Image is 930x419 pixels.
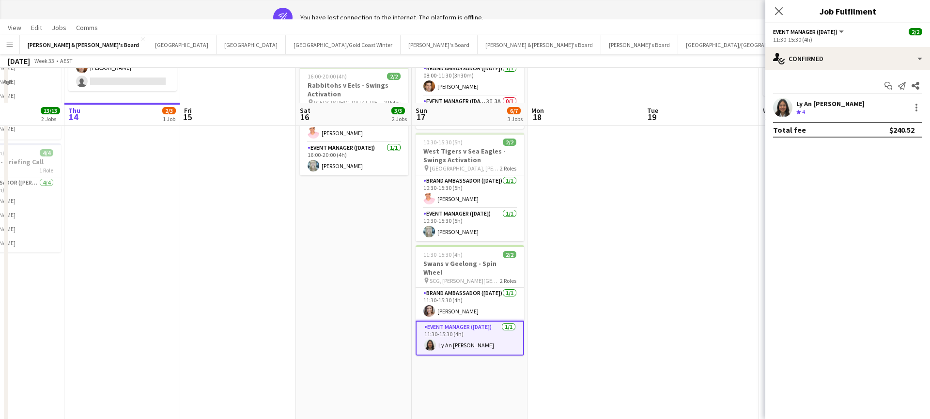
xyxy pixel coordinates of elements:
span: 13/13 [41,107,60,114]
span: [GEOGRAPHIC_DATA], [PERSON_NAME][GEOGRAPHIC_DATA], [GEOGRAPHIC_DATA] [430,165,500,172]
span: Mon [531,106,544,115]
span: [GEOGRAPHIC_DATA], [PERSON_NAME][GEOGRAPHIC_DATA], [GEOGRAPHIC_DATA] [314,99,384,106]
span: 2 Roles [500,165,516,172]
h3: Job Fulfilment [765,5,930,17]
app-card-role: Event Manager ([DATE])3I3A0/108:00-11:30 (3h30m) [416,96,524,129]
button: Event Manager ([DATE]) [773,28,845,35]
div: 11:30-15:30 (4h) [773,36,922,43]
div: 2 Jobs [41,115,60,123]
span: 4/4 [40,149,53,156]
app-card-role: Brand Ambassador ([DATE])1/116:00-20:00 (4h)[PERSON_NAME] [300,109,408,142]
h3: Swans v Geelong - Spin Wheel [416,259,524,277]
app-card-role: Brand Ambassador ([DATE])1/110:30-15:30 (5h)[PERSON_NAME] [416,175,524,208]
a: Edit [27,21,46,34]
span: 20 [761,111,775,123]
span: Comms [76,23,98,32]
span: 16:00-20:00 (4h) [308,73,347,80]
span: 2/2 [387,73,401,80]
span: 4 [802,108,805,115]
h3: Rabbitohs v Eels - Swings Activation [300,81,408,98]
span: Wed [763,106,775,115]
app-card-role: Brand Ambassador ([DATE])1/108:00-11:30 (3h30m)[PERSON_NAME] [416,63,524,96]
div: $240.52 [889,125,914,135]
button: [GEOGRAPHIC_DATA]/Gold Coast Winter [286,35,401,54]
a: Jobs [48,21,70,34]
span: 2/2 [503,139,516,146]
app-card-role: Event Manager ([DATE])1/111:30-15:30 (4h)Ly An [PERSON_NAME] [416,321,524,356]
div: 3 Jobs [508,115,523,123]
h3: West Tigers v Sea Eagles - Swings Activation [416,147,524,164]
div: AEST [60,57,73,64]
span: Tue [647,106,658,115]
div: You have lost connection to the internet. The platform is offline. [300,13,483,22]
button: [PERSON_NAME]'s Board [601,35,678,54]
span: 2/2 [909,28,922,35]
span: Sat [300,106,310,115]
app-job-card: 10:30-15:30 (5h)2/2West Tigers v Sea Eagles - Swings Activation [GEOGRAPHIC_DATA], [PERSON_NAME][... [416,133,524,241]
app-card-role: Brand Ambassador ([DATE])1/111:30-15:30 (4h)[PERSON_NAME] [416,288,524,321]
span: 2 Roles [500,277,516,284]
span: Fri [184,106,192,115]
span: Jobs [52,23,66,32]
button: [GEOGRAPHIC_DATA] [147,35,217,54]
span: 1 Role [39,167,53,174]
span: 2/3 [162,107,176,114]
span: 14 [67,111,80,123]
span: 10:30-15:30 (5h) [423,139,463,146]
app-job-card: 11:30-15:30 (4h)2/2Swans v Geelong - Spin Wheel SCG, [PERSON_NAME][GEOGRAPHIC_DATA], [GEOGRAPHIC_... [416,245,524,356]
span: 17 [414,111,427,123]
div: Ly An [PERSON_NAME] [796,99,865,108]
span: Sun [416,106,427,115]
span: 19 [646,111,658,123]
app-card-role: Event Manager ([DATE])1/110:30-15:30 (5h)[PERSON_NAME] [416,208,524,241]
span: 6/7 [507,107,521,114]
button: [PERSON_NAME]'s Board [401,35,478,54]
span: 11:30-15:30 (4h) [423,251,463,258]
span: Edit [31,23,42,32]
span: 2 Roles [384,99,401,106]
span: View [8,23,21,32]
div: [DATE] [8,56,30,66]
button: [PERSON_NAME] & [PERSON_NAME]'s Board [478,35,601,54]
span: 3/3 [391,107,405,114]
div: 1 Job [163,115,175,123]
span: 16 [298,111,310,123]
a: View [4,21,25,34]
span: 15 [183,111,192,123]
a: Comms [72,21,102,34]
span: 18 [530,111,544,123]
app-card-role: Event Manager ([DATE])1/116:00-20:00 (4h)[PERSON_NAME] [300,142,408,175]
app-card-role: Team Leader (Mon - Fri)1/107:30-13:30 (6h)[PERSON_NAME] [763,63,871,96]
span: SCG, [PERSON_NAME][GEOGRAPHIC_DATA], [GEOGRAPHIC_DATA] [430,277,500,284]
button: [GEOGRAPHIC_DATA]/[GEOGRAPHIC_DATA] [678,35,803,54]
div: Confirmed [765,47,930,70]
span: Week 33 [32,57,56,64]
div: 2 Jobs [392,115,407,123]
div: Total fee [773,125,806,135]
span: 2/2 [503,251,516,258]
span: Thu [68,106,80,115]
span: Event Manager (Sunday) [773,28,837,35]
button: [GEOGRAPHIC_DATA] [217,35,286,54]
button: [PERSON_NAME] & [PERSON_NAME]'s Board [20,35,147,54]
